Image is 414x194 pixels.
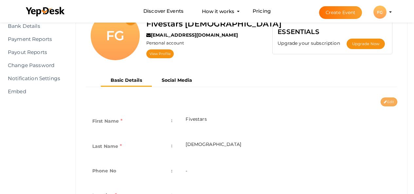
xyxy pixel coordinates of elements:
a: Change Password [5,59,64,72]
a: Payout Reports [5,46,64,59]
a: Bank Details [5,20,64,33]
span: : [171,141,172,150]
span: : [171,166,172,175]
a: Notification Settings [5,72,64,85]
button: How it works [200,5,236,17]
div: FG [373,6,387,19]
label: Phone No [92,166,116,175]
button: Edit [381,97,397,106]
label: ESSENTIALS [278,26,319,37]
label: Fivestars [DEMOGRAPHIC_DATA] [146,18,281,30]
label: [EMAIL_ADDRESS][DOMAIN_NAME] [146,32,238,38]
span: : [171,116,172,125]
a: Payment Reports [5,33,64,46]
div: Domain Overview [25,39,59,43]
button: Social Media [152,75,202,86]
td: [DEMOGRAPHIC_DATA] [179,134,397,160]
img: logo_orange.svg [10,10,16,16]
profile-pic: FG [373,10,387,15]
a: Discover Events [143,5,184,17]
div: FG [91,11,140,60]
button: Upgrade Now [347,39,385,49]
div: Keywords by Traffic [72,39,110,43]
div: v 4.0.25 [18,10,32,16]
b: Social Media [162,77,192,83]
a: View Profile [146,49,174,58]
td: - [179,160,397,184]
button: Create Event [319,6,362,19]
img: tab_domain_overview_orange.svg [18,38,23,43]
b: Basic Details [111,77,142,83]
label: First Name [92,116,123,126]
a: Embed [5,85,64,98]
img: website_grey.svg [10,17,16,22]
button: FG [371,5,388,19]
label: Upgrade your subscription [278,40,347,46]
label: Personal account [146,40,184,46]
img: tab_keywords_by_traffic_grey.svg [65,38,70,43]
div: Domain: [DOMAIN_NAME] [17,17,72,22]
a: Pricing [253,5,271,17]
label: Last Name [92,141,122,151]
button: Basic Details [101,75,152,87]
td: Fivestars [179,109,397,134]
